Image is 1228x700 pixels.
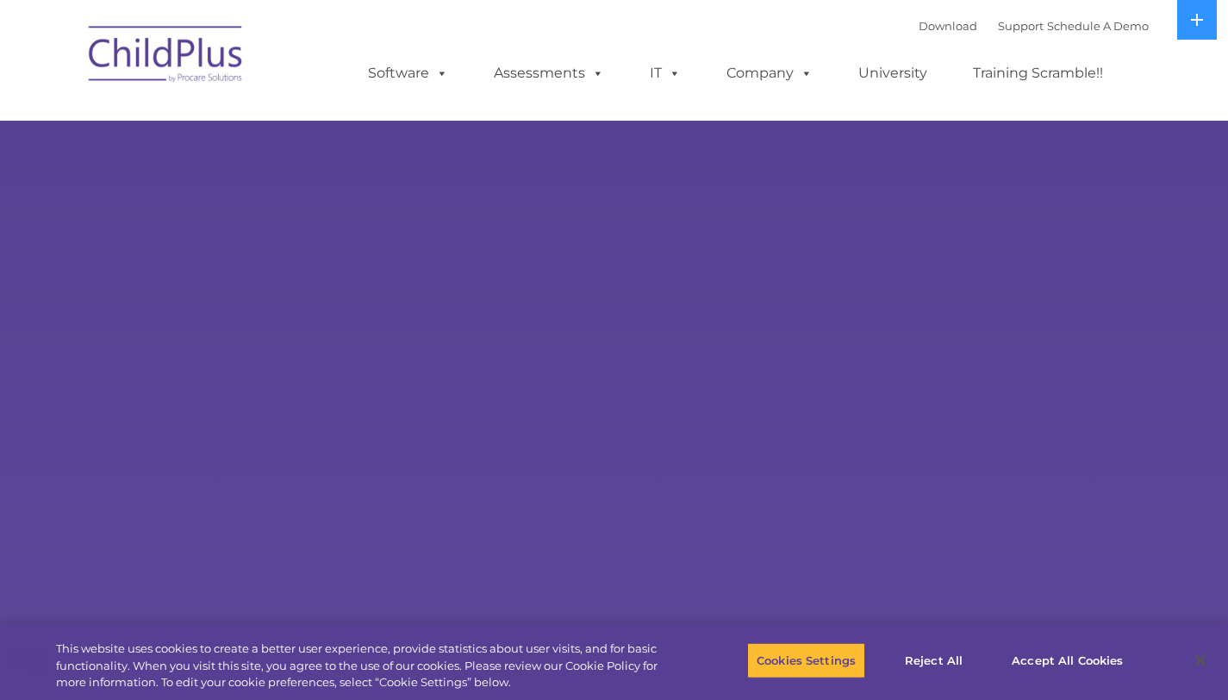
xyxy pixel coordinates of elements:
button: Close [1181,641,1219,679]
button: Accept All Cookies [1002,642,1132,678]
a: IT [633,56,698,91]
a: Assessments [477,56,621,91]
font: | [919,19,1149,33]
a: University [841,56,944,91]
a: Support [998,19,1044,33]
a: Download [919,19,977,33]
div: This website uses cookies to create a better user experience, provide statistics about user visit... [56,641,676,691]
button: Cookies Settings [747,642,865,678]
a: Company [709,56,830,91]
a: Software [351,56,465,91]
a: Training Scramble!! [956,56,1120,91]
img: ChildPlus by Procare Solutions [80,14,252,100]
button: Reject All [880,642,988,678]
a: Schedule A Demo [1047,19,1149,33]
